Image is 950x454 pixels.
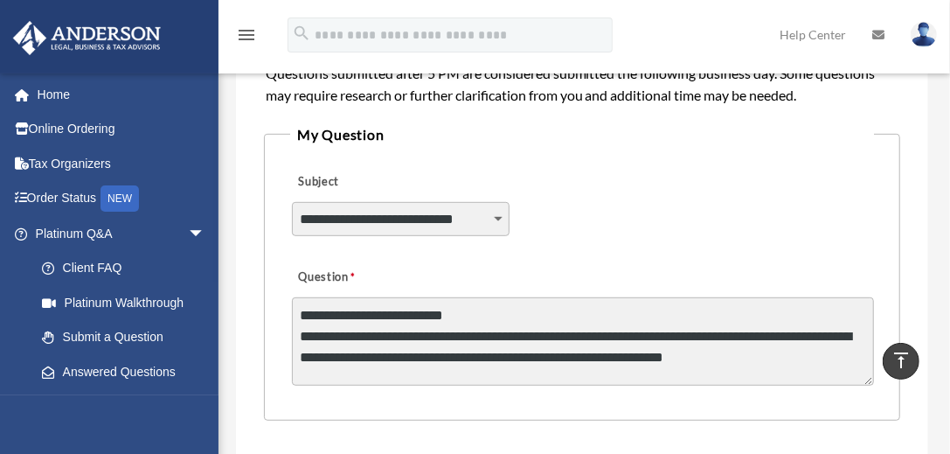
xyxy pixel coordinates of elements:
a: Home [12,77,232,112]
a: Document Review [24,389,232,424]
span: arrow_drop_down [188,216,223,252]
i: vertical_align_top [891,350,912,371]
i: menu [236,24,257,45]
a: Client FAQ [24,251,232,286]
label: Subject [292,170,458,194]
a: Online Ordering [12,112,232,147]
legend: My Question [290,122,874,147]
a: Platinum Q&Aarrow_drop_down [12,216,232,251]
a: vertical_align_top [883,343,919,380]
img: User Pic [911,22,937,47]
img: Anderson Advisors Platinum Portal [8,21,166,55]
a: Answered Questions [24,354,232,389]
a: Submit a Question [24,320,223,355]
label: Question [292,265,427,290]
a: Tax Organizers [12,146,232,181]
a: menu [236,31,257,45]
div: NEW [101,185,139,212]
a: Platinum Walkthrough [24,285,232,320]
a: Order StatusNEW [12,181,232,217]
i: search [292,24,311,43]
